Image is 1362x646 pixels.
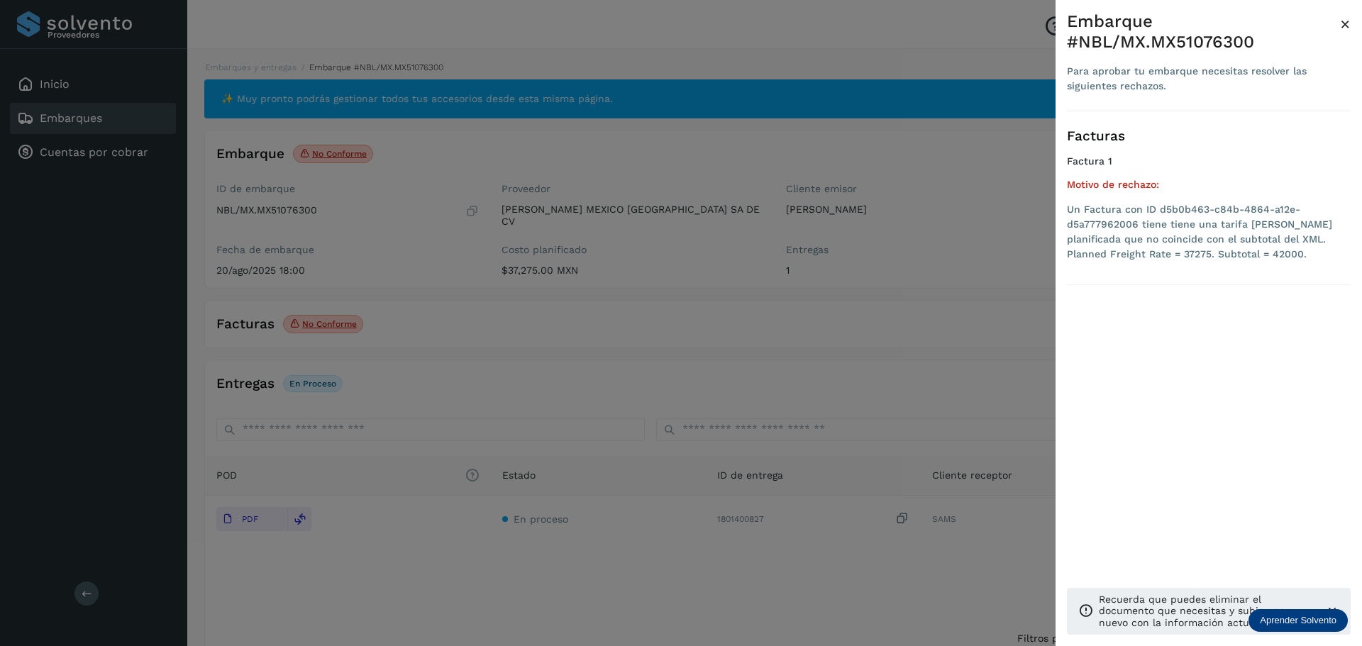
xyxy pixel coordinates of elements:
h4: Factura 1 [1067,155,1351,167]
div: Embarque #NBL/MX.MX51076300 [1067,11,1340,52]
h5: Motivo de rechazo: [1067,179,1351,191]
p: Recuerda que puedes eliminar el documento que necesitas y subir uno nuevo con la información actu... [1099,594,1314,629]
h3: Facturas [1067,128,1351,145]
div: Aprender Solvento [1248,609,1348,632]
button: Close [1340,11,1351,37]
li: Un Factura con ID d5b0b463-c84b-4864-a12e-d5a777962006 tiene tiene una tarifa [PERSON_NAME] plani... [1067,202,1351,262]
span: × [1340,14,1351,34]
p: Aprender Solvento [1260,615,1336,626]
div: Para aprobar tu embarque necesitas resolver las siguientes rechazos. [1067,64,1340,94]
